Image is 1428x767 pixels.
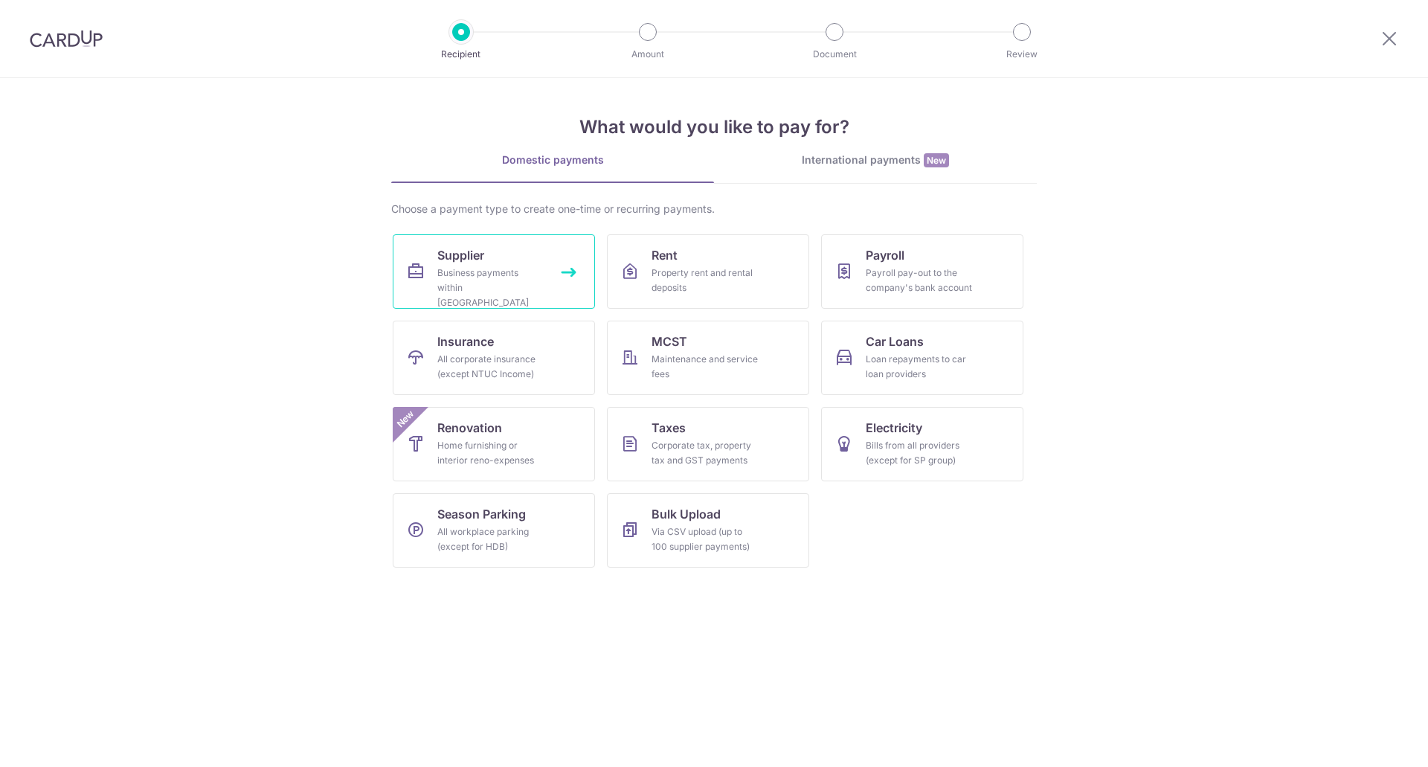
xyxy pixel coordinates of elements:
[779,47,890,62] p: Document
[607,493,809,568] a: Bulk UploadVia CSV upload (up to 100 supplier payments)
[652,419,686,437] span: Taxes
[866,352,973,382] div: Loan repayments to car loan providers
[652,333,687,350] span: MCST
[821,407,1023,481] a: ElectricityBills from all providers (except for SP group)
[652,266,759,295] div: Property rent and rental deposits
[393,493,595,568] a: Season ParkingAll workplace parking (except for HDB)
[607,234,809,309] a: RentProperty rent and rental deposits
[393,407,595,481] a: RenovationHome furnishing or interior reno-expensesNew
[866,246,904,264] span: Payroll
[391,153,714,167] div: Domestic payments
[33,10,64,24] span: Help
[924,153,949,167] span: New
[652,505,721,523] span: Bulk Upload
[866,333,924,350] span: Car Loans
[866,266,973,295] div: Payroll pay-out to the company's bank account
[652,524,759,554] div: Via CSV upload (up to 100 supplier payments)
[437,524,544,554] div: All workplace parking (except for HDB)
[393,321,595,395] a: InsuranceAll corporate insurance (except NTUC Income)
[406,47,516,62] p: Recipient
[437,333,494,350] span: Insurance
[437,266,544,310] div: Business payments within [GEOGRAPHIC_DATA]
[866,438,973,468] div: Bills from all providers (except for SP group)
[821,321,1023,395] a: Car LoansLoan repayments to car loan providers
[652,438,759,468] div: Corporate tax, property tax and GST payments
[391,202,1037,216] div: Choose a payment type to create one-time or recurring payments.
[967,47,1077,62] p: Review
[391,114,1037,141] h4: What would you like to pay for?
[821,234,1023,309] a: PayrollPayroll pay-out to the company's bank account
[607,321,809,395] a: MCSTMaintenance and service fees
[393,234,595,309] a: SupplierBusiness payments within [GEOGRAPHIC_DATA]
[30,30,103,48] img: CardUp
[652,246,678,264] span: Rent
[866,419,922,437] span: Electricity
[437,419,502,437] span: Renovation
[607,407,809,481] a: TaxesCorporate tax, property tax and GST payments
[437,246,484,264] span: Supplier
[593,47,703,62] p: Amount
[437,505,526,523] span: Season Parking
[437,438,544,468] div: Home furnishing or interior reno-expenses
[437,352,544,382] div: All corporate insurance (except NTUC Income)
[714,153,1037,168] div: International payments
[393,407,418,431] span: New
[652,352,759,382] div: Maintenance and service fees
